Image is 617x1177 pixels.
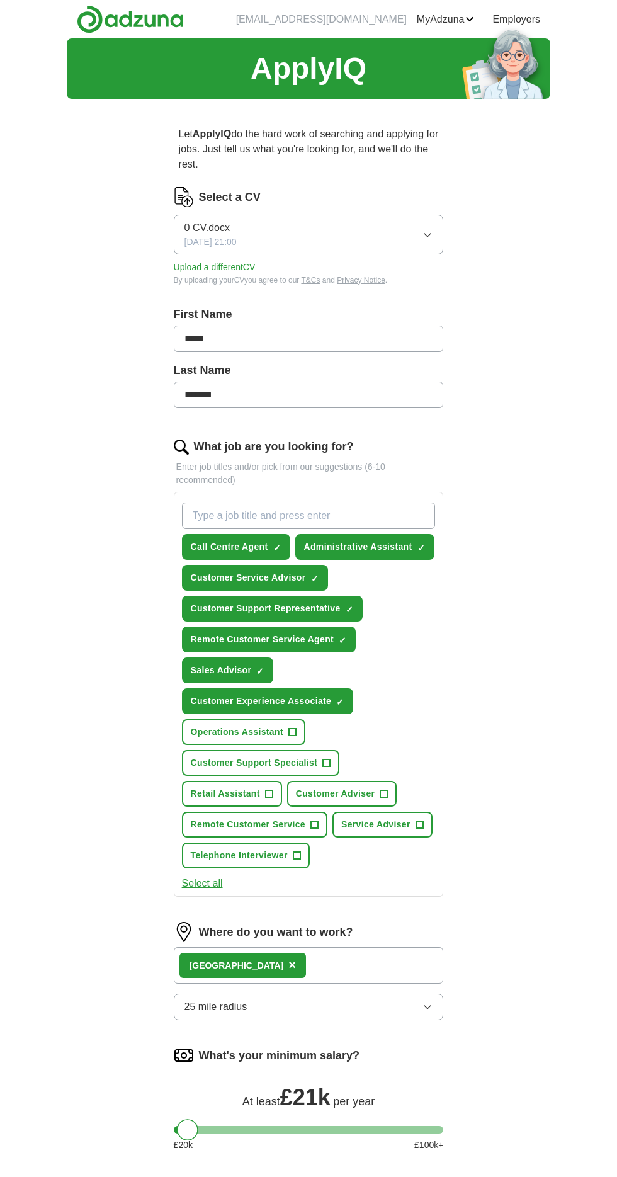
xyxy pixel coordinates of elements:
[332,812,433,838] button: Service Adviser
[242,1095,280,1108] span: At least
[182,503,436,529] input: Type a job title and press enter
[346,605,353,615] span: ✓
[199,924,353,941] label: Where do you want to work?
[191,602,341,615] span: Customer Support Representative
[191,818,305,831] span: Remote Customer Service
[311,574,319,584] span: ✓
[236,12,407,27] li: [EMAIL_ADDRESS][DOMAIN_NAME]
[414,1139,443,1152] span: £ 100 k+
[288,958,296,972] span: ×
[174,122,444,177] p: Let do the hard work of searching and applying for jobs. Just tell us what you're looking for, an...
[341,818,410,831] span: Service Adviser
[182,719,305,745] button: Operations Assistant
[174,922,194,942] img: location.png
[182,688,354,714] button: Customer Experience Associate✓
[333,1095,375,1108] span: per year
[256,666,264,676] span: ✓
[191,664,252,677] span: Sales Advisor
[174,460,444,487] p: Enter job titles and/or pick from our suggestions (6-10 recommended)
[288,956,296,975] button: ×
[194,438,354,455] label: What job are you looking for?
[184,999,247,1015] span: 25 mile radius
[280,1084,331,1110] span: £ 21k
[301,276,320,285] a: T&Cs
[174,261,256,274] button: Upload a differentCV
[174,1045,194,1066] img: salary.png
[174,215,444,254] button: 0 CV.docx[DATE] 21:00
[174,275,444,286] div: By uploading your CV you agree to our and .
[184,220,230,236] span: 0 CV.docx
[417,543,425,553] span: ✓
[273,543,281,553] span: ✓
[191,633,334,646] span: Remote Customer Service Agent
[182,627,356,652] button: Remote Customer Service Agent✓
[182,781,282,807] button: Retail Assistant
[191,571,306,584] span: Customer Service Advisor
[191,849,288,862] span: Telephone Interviewer
[304,540,412,554] span: Administrative Assistant
[251,46,366,91] h1: ApplyIQ
[182,534,290,560] button: Call Centre Agent✓
[182,565,328,591] button: Customer Service Advisor✓
[339,635,346,645] span: ✓
[337,276,385,285] a: Privacy Notice
[174,440,189,455] img: search.png
[190,959,284,972] div: [GEOGRAPHIC_DATA]
[174,306,444,323] label: First Name
[199,1047,359,1064] label: What's your minimum salary?
[191,725,283,739] span: Operations Assistant
[199,189,261,206] label: Select a CV
[492,12,540,27] a: Employers
[182,876,223,891] button: Select all
[336,697,344,707] span: ✓
[182,596,363,622] button: Customer Support Representative✓
[191,695,332,708] span: Customer Experience Associate
[191,540,268,554] span: Call Centre Agent
[191,756,318,770] span: Customer Support Specialist
[182,750,340,776] button: Customer Support Specialist
[287,781,397,807] button: Customer Adviser
[182,812,327,838] button: Remote Customer Service
[174,1139,193,1152] span: £ 20 k
[182,657,274,683] button: Sales Advisor✓
[174,187,194,207] img: CV Icon
[295,534,434,560] button: Administrative Assistant✓
[184,236,237,249] span: [DATE] 21:00
[193,128,231,139] strong: ApplyIQ
[182,843,310,868] button: Telephone Interviewer
[191,787,260,800] span: Retail Assistant
[174,994,444,1020] button: 25 mile radius
[417,12,475,27] a: MyAdzuna
[77,5,184,33] img: Adzuna logo
[296,787,375,800] span: Customer Adviser
[174,362,444,379] label: Last Name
